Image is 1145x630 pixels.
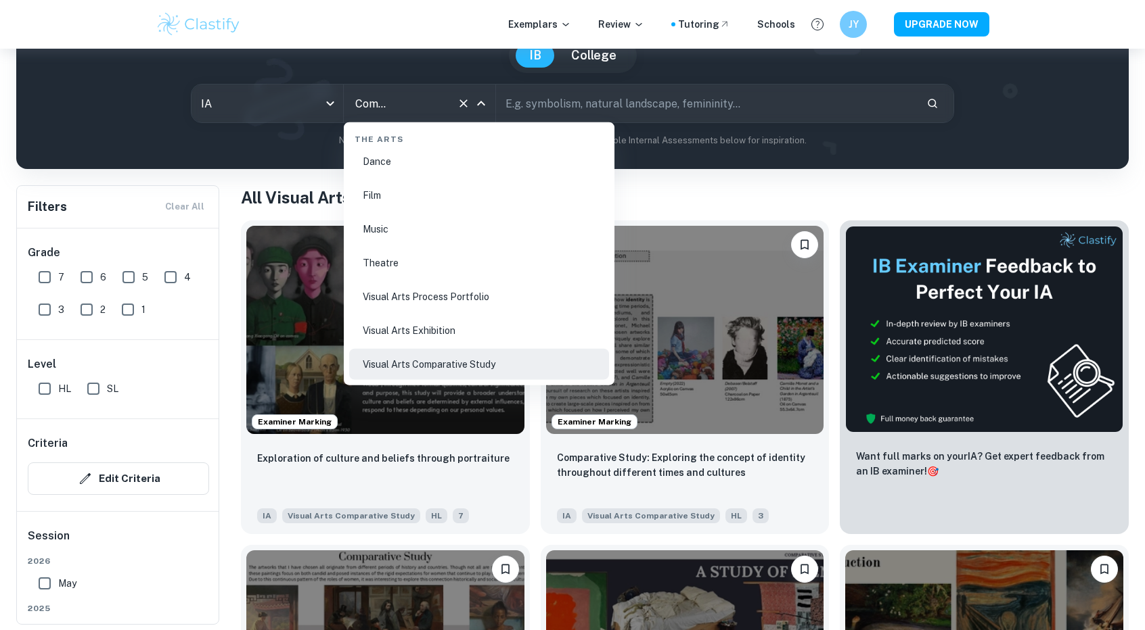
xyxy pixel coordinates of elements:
span: 7 [58,270,64,285]
span: 3 [58,302,64,317]
li: Visual Arts Comparative Study [349,349,609,380]
span: SL [107,381,118,396]
span: 5 [142,270,148,285]
button: Search [921,92,944,115]
span: 3 [753,508,769,523]
li: Visual Arts Exhibition [349,315,609,346]
a: Examiner MarkingBookmarkComparative Study: Exploring the concept of identity throughout different... [541,220,830,534]
h1: All Visual Arts Comparative Study Examples [241,185,1129,210]
button: Bookmark [791,556,818,583]
a: ThumbnailWant full marks on yourIA? Get expert feedback from an IB examiner! [840,220,1129,534]
p: Want full marks on your IA ? Get expert feedback from an IB examiner! [856,449,1113,479]
input: E.g. symbolism, natural landscape, femininity... [496,84,916,122]
span: IA [557,508,577,523]
li: Theatre [349,247,609,278]
h6: Grade [28,245,209,261]
span: 2025 [28,602,209,614]
button: College [558,43,630,68]
p: Comparative Study: Exploring the concept of identity throughout different times and cultures [557,450,813,480]
span: HL [58,381,71,396]
a: Tutoring [678,17,730,32]
span: 4 [184,270,191,285]
span: 2 [100,302,106,317]
button: Edit Criteria [28,462,209,495]
button: IB [516,43,555,68]
h6: Filters [28,197,67,216]
div: IA [192,84,343,122]
li: Visual Arts Process Portfolio [349,281,609,312]
a: Schools [757,17,795,32]
div: The Arts [349,122,609,151]
p: Not sure what to search for? You can always look through our example Internal Assessments below f... [27,134,1118,147]
button: UPGRADE NOW [894,12,989,37]
span: Visual Arts Comparative Study [582,508,720,523]
span: 🎯 [927,466,939,477]
h6: JY [846,17,861,32]
span: IA [257,508,277,523]
li: Dance [349,146,609,177]
button: Close [472,94,491,113]
button: JY [840,11,867,38]
span: 1 [141,302,145,317]
h6: Criteria [28,435,68,452]
span: Examiner Marking [552,416,637,428]
button: Help and Feedback [806,13,829,36]
span: Visual Arts Comparative Study [282,508,420,523]
a: Examiner MarkingBookmarkExploration of culture and beliefs through portraitureIAVisual Arts Compa... [241,220,530,534]
span: 2026 [28,555,209,567]
span: May [58,576,76,591]
img: Thumbnail [845,226,1123,433]
p: Review [598,17,644,32]
p: Exemplars [508,17,571,32]
img: Visual Arts Comparative Study IA example thumbnail: Comparative Study: Exploring the concept [546,226,824,434]
span: 6 [100,270,106,285]
img: Clastify logo [156,11,242,38]
span: Examiner Marking [252,416,337,428]
h6: Session [28,528,209,555]
button: Bookmark [1091,556,1118,583]
h6: Level [28,356,209,372]
p: Exploration of culture and beliefs through portraiture [257,451,510,466]
img: Visual Arts Comparative Study IA example thumbnail: Exploration of culture and beliefs throu [246,226,524,434]
span: HL [426,508,447,523]
button: Bookmark [791,231,818,258]
span: HL [725,508,747,523]
li: Film [349,180,609,211]
button: Bookmark [492,556,519,583]
button: Clear [454,94,473,113]
li: Music [349,214,609,245]
span: 7 [453,508,469,523]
